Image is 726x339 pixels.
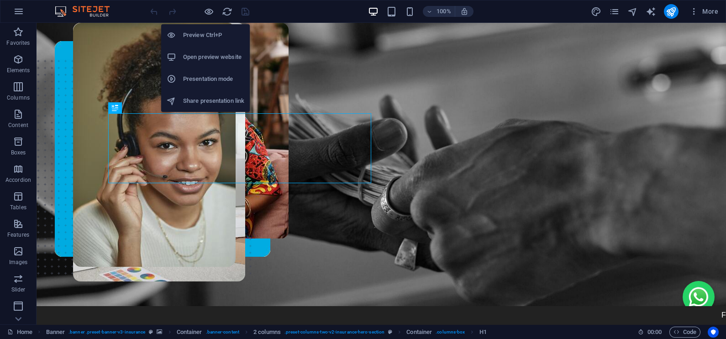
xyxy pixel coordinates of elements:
[222,6,232,17] i: Reload page
[627,6,638,17] i: Navigator
[437,6,451,17] h6: 100%
[253,327,281,338] span: Click to select. Double-click to edit
[183,52,244,63] h6: Open preview website
[183,95,244,106] h6: Share presentation link
[206,327,239,338] span: . banner-content
[9,259,28,266] p: Images
[7,94,30,101] p: Columns
[7,327,32,338] a: Click to cancel selection. Double-click to open Pages
[6,39,30,47] p: Favorites
[664,4,679,19] button: publish
[149,329,153,334] i: This element is a customizable preset
[8,122,28,129] p: Content
[479,327,487,338] span: Click to select. Double-click to edit
[406,327,432,338] span: Click to select. Double-click to edit
[177,327,202,338] span: Click to select. Double-click to edit
[221,6,232,17] button: reload
[666,6,676,17] i: Publish
[591,6,602,17] button: design
[609,6,620,17] i: Pages (Ctrl+Alt+S)
[689,7,718,16] span: More
[7,231,29,238] p: Features
[11,286,26,293] p: Slider
[68,327,145,338] span: . banner .preset-banner-v3-insurance
[10,204,26,211] p: Tables
[654,328,655,335] span: :
[157,329,162,334] i: This element contains a background
[647,327,662,338] span: 00 00
[609,6,620,17] button: pages
[423,6,455,17] button: 100%
[183,30,244,41] h6: Preview Ctrl+P
[646,6,656,17] i: AI Writer
[284,327,384,338] span: . preset-columns-two-v2-insurance-hero-section
[53,6,121,17] img: Editor Logo
[460,7,468,16] i: On resize automatically adjust zoom level to fit chosen device.
[388,329,392,334] i: This element is a customizable preset
[591,6,601,17] i: Design (Ctrl+Alt+Y)
[669,327,700,338] button: Code
[5,176,31,184] p: Accordion
[673,327,696,338] span: Code
[11,149,26,156] p: Boxes
[46,327,65,338] span: Click to select. Double-click to edit
[638,327,662,338] h6: Session time
[46,327,487,338] nav: breadcrumb
[686,4,722,19] button: More
[436,327,465,338] span: . columns-box
[708,327,719,338] button: Usercentrics
[7,67,30,74] p: Elements
[183,74,244,85] h6: Presentation mode
[627,6,638,17] button: navigator
[646,6,657,17] button: text_generator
